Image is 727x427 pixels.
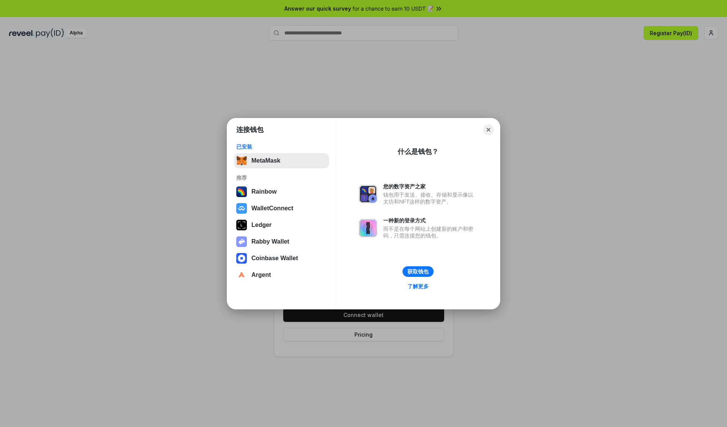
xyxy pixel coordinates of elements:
[236,253,247,264] img: svg+xml,%3Csvg%20width%3D%2228%22%20height%3D%2228%22%20viewBox%3D%220%200%2028%2028%22%20fill%3D...
[236,186,247,197] img: svg+xml,%3Csvg%20width%3D%22120%22%20height%3D%22120%22%20viewBox%3D%220%200%20120%20120%22%20fil...
[236,270,247,280] img: svg+xml,%3Csvg%20width%3D%2228%22%20height%3D%2228%22%20viewBox%3D%220%200%2028%2028%22%20fill%3D...
[251,255,298,262] div: Coinbase Wallet
[403,281,433,291] a: 了解更多
[236,125,264,134] h1: 连接钱包
[236,174,327,181] div: 推荐
[251,222,271,228] div: Ledger
[251,205,293,212] div: WalletConnect
[234,234,329,249] button: Rabby Wallet
[403,266,434,277] button: 获取钱包
[234,251,329,266] button: Coinbase Wallet
[407,283,429,290] div: 了解更多
[236,143,327,150] div: 已安装
[236,203,247,214] img: svg+xml,%3Csvg%20width%3D%2228%22%20height%3D%2228%22%20viewBox%3D%220%200%2028%2028%22%20fill%3D...
[251,272,271,278] div: Argent
[236,236,247,247] img: svg+xml,%3Csvg%20xmlns%3D%22http%3A%2F%2Fwww.w3.org%2F2000%2Fsvg%22%20fill%3D%22none%22%20viewBox...
[398,147,438,156] div: 什么是钱包？
[383,225,477,239] div: 而不是在每个网站上创建新的账户和密码，只需连接您的钱包。
[483,124,494,135] button: Close
[236,220,247,230] img: svg+xml,%3Csvg%20xmlns%3D%22http%3A%2F%2Fwww.w3.org%2F2000%2Fsvg%22%20width%3D%2228%22%20height%3...
[383,191,477,205] div: 钱包用于发送、接收、存储和显示像以太坊和NFT这样的数字资产。
[359,219,377,237] img: svg+xml,%3Csvg%20xmlns%3D%22http%3A%2F%2Fwww.w3.org%2F2000%2Fsvg%22%20fill%3D%22none%22%20viewBox...
[251,157,280,164] div: MetaMask
[383,217,477,224] div: 一种新的登录方式
[407,268,429,275] div: 获取钱包
[234,201,329,216] button: WalletConnect
[251,238,289,245] div: Rabby Wallet
[383,183,477,190] div: 您的数字资产之家
[234,153,329,168] button: MetaMask
[251,188,277,195] div: Rainbow
[359,185,377,203] img: svg+xml,%3Csvg%20xmlns%3D%22http%3A%2F%2Fwww.w3.org%2F2000%2Fsvg%22%20fill%3D%22none%22%20viewBox...
[236,155,247,166] img: svg+xml,%3Csvg%20fill%3D%22none%22%20height%3D%2233%22%20viewBox%3D%220%200%2035%2033%22%20width%...
[234,267,329,283] button: Argent
[234,217,329,233] button: Ledger
[234,184,329,199] button: Rainbow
